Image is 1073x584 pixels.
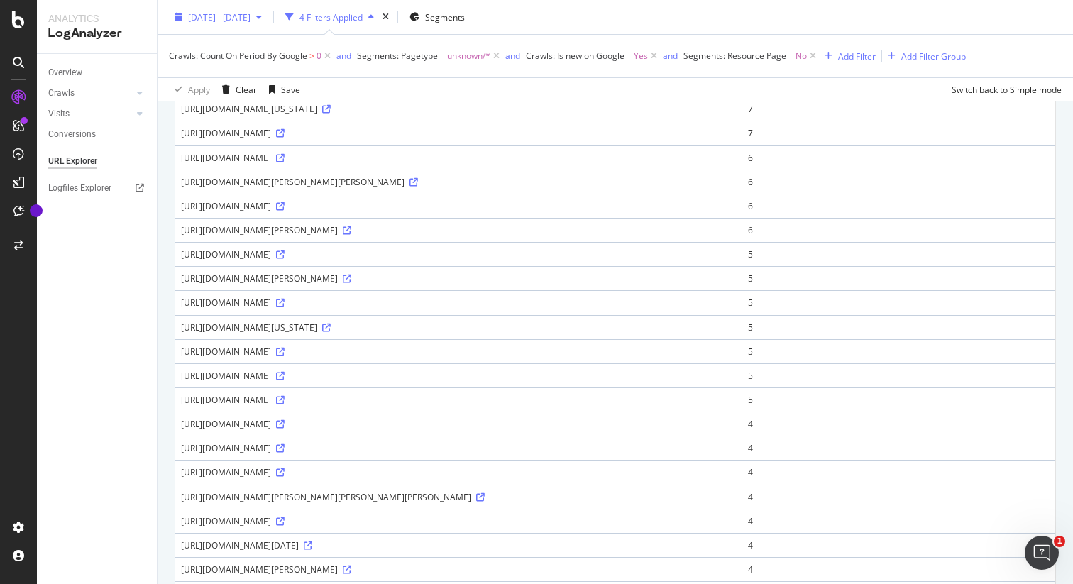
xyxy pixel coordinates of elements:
[48,65,147,80] a: Overview
[796,46,807,66] span: No
[181,539,737,551] div: [URL][DOMAIN_NAME][DATE]
[216,78,257,101] button: Clear
[48,86,133,101] a: Crawls
[169,50,307,62] span: Crawls: Count On Period By Google
[48,127,96,142] div: Conversions
[634,46,648,66] span: Yes
[317,46,321,66] span: 0
[181,346,737,358] div: [URL][DOMAIN_NAME]
[188,11,251,23] span: [DATE] - [DATE]
[48,26,145,42] div: LogAnalyzer
[236,83,257,95] div: Clear
[1054,536,1065,547] span: 1
[819,48,876,65] button: Add Filter
[742,315,1055,339] td: 5
[663,50,678,62] div: and
[742,557,1055,581] td: 4
[48,181,111,196] div: Logfiles Explorer
[440,50,445,62] span: =
[742,412,1055,436] td: 4
[882,48,966,65] button: Add Filter Group
[181,152,737,164] div: [URL][DOMAIN_NAME]
[181,200,737,212] div: [URL][DOMAIN_NAME]
[181,127,737,139] div: [URL][DOMAIN_NAME]
[181,248,737,260] div: [URL][DOMAIN_NAME]
[30,204,43,217] div: Tooltip anchor
[48,86,75,101] div: Crawls
[263,78,300,101] button: Save
[526,50,624,62] span: Crawls: Is new on Google
[48,11,145,26] div: Analytics
[742,266,1055,290] td: 5
[742,194,1055,218] td: 6
[683,50,786,62] span: Segments: Resource Page
[838,50,876,62] div: Add Filter
[181,418,737,430] div: [URL][DOMAIN_NAME]
[627,50,632,62] span: =
[901,50,966,62] div: Add Filter Group
[742,339,1055,363] td: 5
[281,83,300,95] div: Save
[1025,536,1059,570] iframe: Intercom live chat
[952,83,1062,95] div: Switch back to Simple mode
[447,46,490,66] span: unknown/*
[181,515,737,527] div: [URL][DOMAIN_NAME]
[48,106,133,121] a: Visits
[742,363,1055,387] td: 5
[181,321,737,334] div: [URL][DOMAIN_NAME][US_STATE]
[742,485,1055,509] td: 4
[181,272,737,285] div: [URL][DOMAIN_NAME][PERSON_NAME]
[505,50,520,62] div: and
[48,127,147,142] a: Conversions
[742,387,1055,412] td: 5
[181,176,737,188] div: [URL][DOMAIN_NAME][PERSON_NAME][PERSON_NAME]
[181,466,737,478] div: [URL][DOMAIN_NAME]
[742,121,1055,145] td: 7
[742,533,1055,557] td: 4
[742,242,1055,266] td: 5
[299,11,363,23] div: 4 Filters Applied
[48,154,147,169] a: URL Explorer
[742,218,1055,242] td: 6
[48,65,82,80] div: Overview
[742,290,1055,314] td: 5
[48,154,97,169] div: URL Explorer
[663,49,678,62] button: and
[169,78,210,101] button: Apply
[425,11,465,23] span: Segments
[181,394,737,406] div: [URL][DOMAIN_NAME]
[309,50,314,62] span: >
[742,460,1055,484] td: 4
[946,78,1062,101] button: Switch back to Simple mode
[181,224,737,236] div: [URL][DOMAIN_NAME][PERSON_NAME]
[181,297,737,309] div: [URL][DOMAIN_NAME]
[336,50,351,62] div: and
[48,106,70,121] div: Visits
[169,6,268,28] button: [DATE] - [DATE]
[181,370,737,382] div: [URL][DOMAIN_NAME]
[742,145,1055,170] td: 6
[742,170,1055,194] td: 6
[357,50,438,62] span: Segments: Pagetype
[181,491,737,503] div: [URL][DOMAIN_NAME][PERSON_NAME][PERSON_NAME][PERSON_NAME]
[181,442,737,454] div: [URL][DOMAIN_NAME]
[505,49,520,62] button: and
[788,50,793,62] span: =
[48,181,147,196] a: Logfiles Explorer
[742,97,1055,121] td: 7
[188,83,210,95] div: Apply
[181,563,737,575] div: [URL][DOMAIN_NAME][PERSON_NAME]
[742,436,1055,460] td: 4
[404,6,471,28] button: Segments
[380,10,392,24] div: times
[742,509,1055,533] td: 4
[280,6,380,28] button: 4 Filters Applied
[336,49,351,62] button: and
[181,103,737,115] div: [URL][DOMAIN_NAME][US_STATE]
